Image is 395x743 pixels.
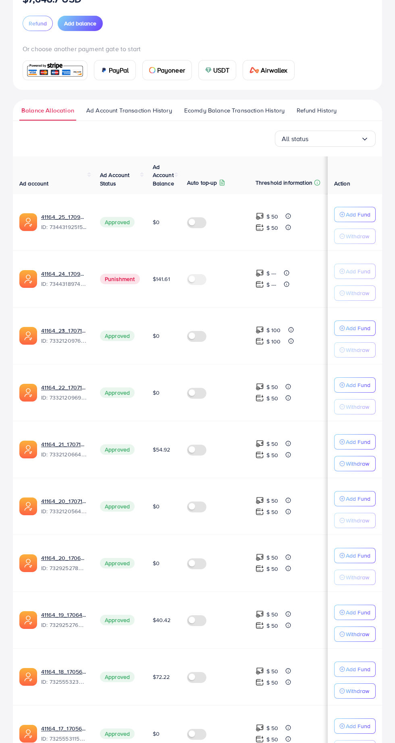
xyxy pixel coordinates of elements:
[41,507,87,515] span: ID: 7332120564271874049
[205,67,212,73] img: card
[41,383,87,391] a: 41164_22_1707142456408
[256,496,264,505] img: top-up amount
[41,621,87,629] span: ID: 7329252760468127746
[334,605,376,620] button: Add Fund
[334,179,350,187] span: Action
[19,497,37,515] img: ic-ads-acc.e4c84228.svg
[153,445,170,454] span: $54.92
[41,497,87,516] div: <span class='underline'>41164_20_1707142368069</span></br>7332120564271874049
[256,326,264,334] img: top-up amount
[256,280,264,289] img: top-up amount
[334,434,376,450] button: Add Fund
[361,707,389,737] iframe: Chat
[334,399,376,414] button: Withdraw
[41,724,87,733] a: 41164_17_1705613281037
[213,65,230,75] span: USDT
[261,65,287,75] span: Airwallex
[41,440,87,448] a: 41164_21_1707142387585
[243,60,294,80] a: cardAirwallex
[153,163,174,187] span: Ad Account Balance
[109,65,129,75] span: PayPal
[346,323,370,333] p: Add Fund
[41,213,87,221] a: 41164_25_1709982599082
[184,106,285,115] span: Ecomdy Balance Transaction History
[266,439,279,449] p: $ 50
[346,437,370,447] p: Add Fund
[346,686,369,696] p: Withdraw
[153,389,160,397] span: $0
[153,502,160,510] span: $0
[153,673,170,681] span: $72.22
[266,610,279,619] p: $ 50
[41,554,87,572] div: <span class='underline'>41164_20_1706474683598</span></br>7329252780571557890
[266,564,279,574] p: $ 50
[256,564,264,573] img: top-up amount
[346,608,370,617] p: Add Fund
[266,325,281,335] p: $ 100
[266,393,279,403] p: $ 50
[346,721,370,731] p: Add Fund
[346,459,369,468] p: Withdraw
[100,728,135,739] span: Approved
[282,133,309,145] span: All status
[256,724,264,732] img: top-up amount
[334,377,376,393] button: Add Fund
[149,67,156,73] img: card
[334,342,376,358] button: Withdraw
[41,270,87,278] a: 41164_24_1709982576916
[334,456,376,471] button: Withdraw
[334,264,376,279] button: Add Fund
[256,451,264,459] img: top-up amount
[100,615,135,625] span: Approved
[334,513,376,528] button: Withdraw
[19,213,37,231] img: ic-ads-acc.e4c84228.svg
[153,616,171,624] span: $40.42
[256,439,264,448] img: top-up amount
[346,629,369,639] p: Withdraw
[19,179,49,187] span: Ad account
[266,450,279,460] p: $ 50
[256,553,264,562] img: top-up amount
[266,337,281,346] p: $ 100
[41,611,87,619] a: 41164_19_1706474666940
[41,668,87,686] div: <span class='underline'>41164_18_1705613299404</span></br>7325553238722314241
[266,223,279,233] p: $ 50
[346,380,370,390] p: Add Fund
[21,106,74,115] span: Balance Allocation
[266,496,279,506] p: $ 50
[41,327,87,345] div: <span class='underline'>41164_23_1707142475983</span></br>7332120976240689154
[86,106,172,115] span: Ad Account Transaction History
[100,501,135,512] span: Approved
[41,393,87,402] span: ID: 7332120969684811778
[256,212,264,221] img: top-up amount
[256,678,264,687] img: top-up amount
[41,450,87,458] span: ID: 7332120664427642882
[334,570,376,585] button: Withdraw
[19,327,37,345] img: ic-ads-acc.e4c84228.svg
[256,383,264,391] img: top-up amount
[153,559,160,567] span: $0
[346,402,369,412] p: Withdraw
[41,668,87,676] a: 41164_18_1705613299404
[101,67,107,73] img: card
[29,19,47,27] span: Refund
[187,178,217,187] p: Auto top-up
[256,621,264,630] img: top-up amount
[256,610,264,618] img: top-up amount
[346,231,369,241] p: Withdraw
[346,266,370,276] p: Add Fund
[153,332,160,340] span: $0
[153,730,160,738] span: $0
[334,662,376,677] button: Add Fund
[266,553,279,562] p: $ 50
[100,444,135,455] span: Approved
[249,67,259,73] img: card
[346,494,370,504] p: Add Fund
[153,218,160,226] span: $0
[41,213,87,231] div: <span class='underline'>41164_25_1709982599082</span></br>7344319251534069762
[41,280,87,288] span: ID: 7344318974215340033
[41,440,87,459] div: <span class='underline'>41164_21_1707142387585</span></br>7332120664427642882
[334,491,376,506] button: Add Fund
[266,723,279,733] p: $ 50
[266,507,279,517] p: $ 50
